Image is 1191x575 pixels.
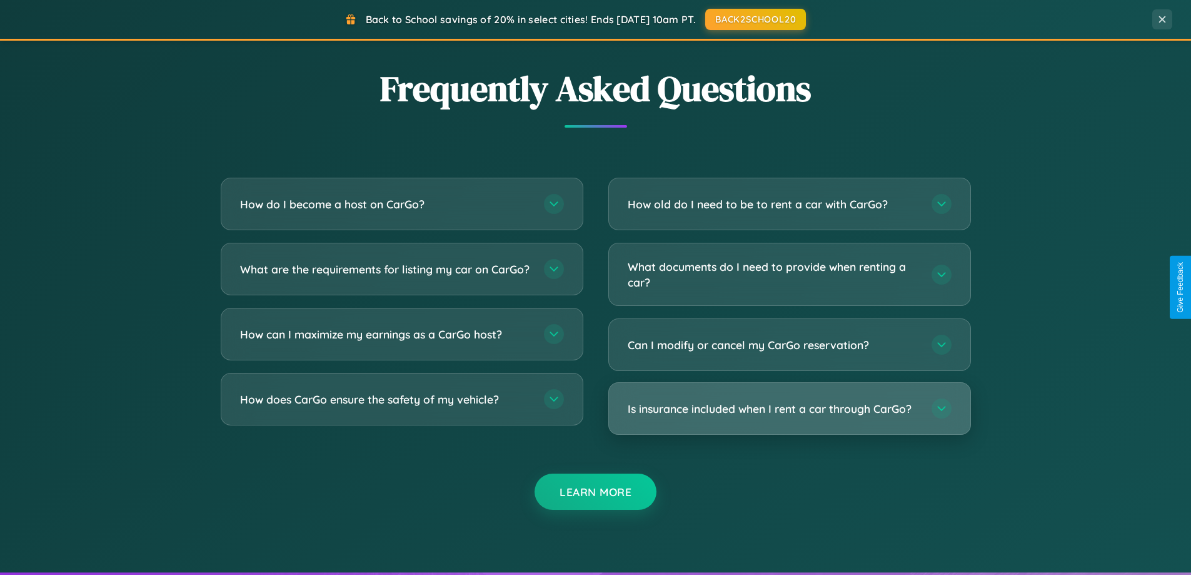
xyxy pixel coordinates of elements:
[535,474,656,510] button: Learn More
[628,337,919,353] h3: Can I modify or cancel my CarGo reservation?
[240,196,531,212] h3: How do I become a host on CarGo?
[628,259,919,290] h3: What documents do I need to provide when renting a car?
[240,392,531,407] h3: How does CarGo ensure the safety of my vehicle?
[240,262,531,277] h3: What are the requirements for listing my car on CarGo?
[628,196,919,212] h3: How old do I need to be to rent a car with CarGo?
[705,9,806,30] button: BACK2SCHOOL20
[240,327,531,342] h3: How can I maximize my earnings as a CarGo host?
[221,64,971,113] h2: Frequently Asked Questions
[628,401,919,417] h3: Is insurance included when I rent a car through CarGo?
[1176,262,1185,313] div: Give Feedback
[366,13,696,26] span: Back to School savings of 20% in select cities! Ends [DATE] 10am PT.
